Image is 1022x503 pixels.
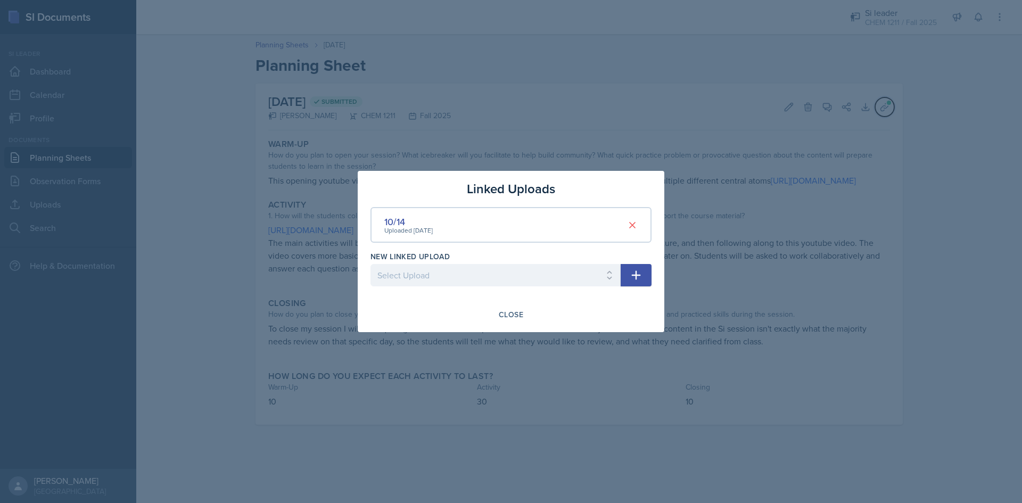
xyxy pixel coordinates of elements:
[384,215,433,229] div: 10/14
[492,306,530,324] button: Close
[499,310,523,319] div: Close
[467,179,555,199] h3: Linked Uploads
[384,226,433,235] div: Uploaded [DATE]
[370,251,450,262] label: New Linked Upload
